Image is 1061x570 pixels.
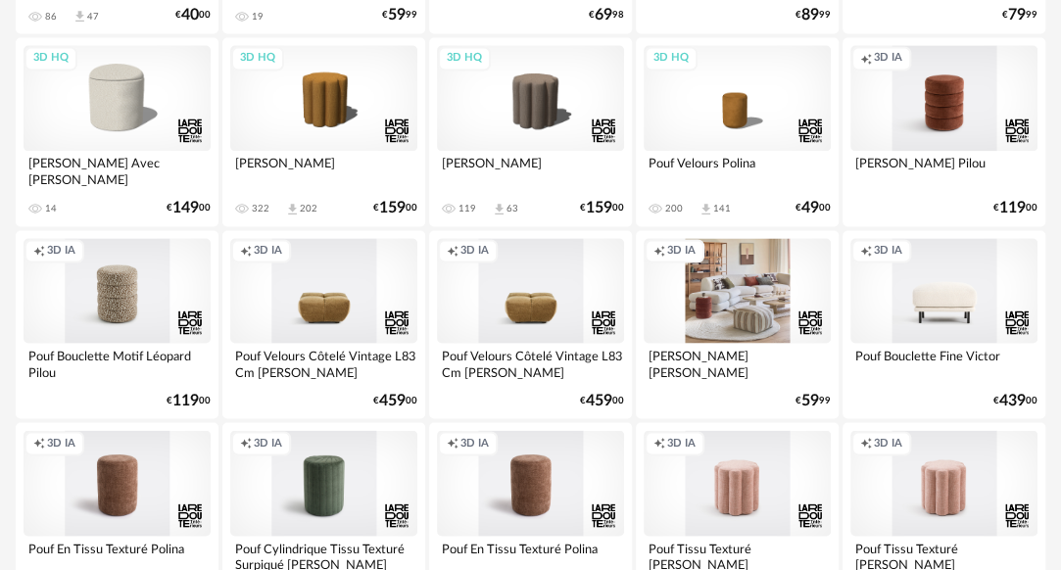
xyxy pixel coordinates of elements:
span: 149 [172,202,199,214]
span: 3D IA [47,436,75,451]
div: € 00 [993,202,1037,214]
span: Creation icon [33,244,45,259]
span: Download icon [72,9,87,24]
span: Creation icon [240,244,252,259]
span: 439 [999,394,1026,406]
div: € 00 [167,394,211,406]
span: 3D IA [47,244,75,259]
span: Creation icon [653,436,665,451]
span: 3D IA [254,244,282,259]
div: [PERSON_NAME] [230,151,417,190]
span: Download icon [699,202,713,216]
span: 3D IA [874,51,902,66]
div: € 00 [993,394,1037,406]
span: 159 [379,202,406,214]
span: 69 [595,9,612,22]
span: 459 [379,394,406,406]
a: 3D HQ [PERSON_NAME] Avec [PERSON_NAME] 14 €14900 [16,37,218,225]
div: 14 [45,203,57,214]
span: 3D IA [254,436,282,451]
span: 3D IA [460,436,489,451]
span: Creation icon [653,244,665,259]
div: € 98 [589,9,624,22]
a: Creation icon 3D IA Pouf Velours Côtelé Vintage L83 Cm [PERSON_NAME] €45900 [429,230,632,418]
div: 47 [87,11,99,23]
span: Creation icon [447,244,458,259]
div: 322 [252,203,269,214]
span: Creation icon [240,436,252,451]
span: 3D IA [460,244,489,259]
span: 40 [181,9,199,22]
div: 63 [506,203,518,214]
div: 3D HQ [438,46,491,71]
span: 3D IA [874,436,902,451]
span: 119 [999,202,1026,214]
span: 119 [172,394,199,406]
div: € 00 [373,202,417,214]
div: € 00 [580,202,624,214]
span: Creation icon [860,51,872,66]
a: 3D HQ [PERSON_NAME] 322 Download icon 202 €15900 [222,37,425,225]
div: Pouf Velours Côtelé Vintage L83 Cm [PERSON_NAME] [230,343,417,382]
span: 89 [801,9,819,22]
span: 3D IA [667,244,696,259]
div: [PERSON_NAME] [PERSON_NAME] [644,343,831,382]
div: € 00 [373,394,417,406]
div: € 00 [580,394,624,406]
div: [PERSON_NAME] [437,151,624,190]
div: 3D HQ [645,46,698,71]
a: Creation icon 3D IA [PERSON_NAME] [PERSON_NAME] €5999 [636,230,839,418]
span: 79 [1008,9,1026,22]
div: Pouf Bouclette Fine Victor [850,343,1037,382]
div: 3D HQ [231,46,284,71]
div: € 99 [1002,9,1037,22]
div: 119 [458,203,476,214]
div: € 99 [796,9,831,22]
div: 19 [252,11,264,23]
div: 3D HQ [24,46,77,71]
span: 59 [801,394,819,406]
span: 459 [586,394,612,406]
span: 3D IA [874,244,902,259]
a: 3D HQ [PERSON_NAME] 119 Download icon 63 €15900 [429,37,632,225]
span: 59 [388,9,406,22]
span: 3D IA [667,436,696,451]
div: 202 [300,203,317,214]
div: Pouf Bouclette Motif Léopard Pilou [24,343,211,382]
div: € 99 [382,9,417,22]
div: Pouf Velours Côtelé Vintage L83 Cm [PERSON_NAME] [437,343,624,382]
a: Creation icon 3D IA Pouf Bouclette Motif Léopard Pilou €11900 [16,230,218,418]
div: € 00 [796,202,831,214]
div: 86 [45,11,57,23]
span: Download icon [285,202,300,216]
a: Creation icon 3D IA Pouf Velours Côtelé Vintage L83 Cm [PERSON_NAME] €45900 [222,230,425,418]
div: [PERSON_NAME] Avec [PERSON_NAME] [24,151,211,190]
span: 49 [801,202,819,214]
div: 141 [713,203,731,214]
div: 200 [665,203,683,214]
span: Download icon [492,202,506,216]
div: € 99 [796,394,831,406]
div: Pouf Velours Polina [644,151,831,190]
a: 3D HQ Pouf Velours Polina 200 Download icon 141 €4900 [636,37,839,225]
span: Creation icon [860,436,872,451]
div: € 00 [167,202,211,214]
div: [PERSON_NAME] Pilou [850,151,1037,190]
a: Creation icon 3D IA Pouf Bouclette Fine Victor €43900 [843,230,1045,418]
span: Creation icon [33,436,45,451]
a: Creation icon 3D IA [PERSON_NAME] Pilou €11900 [843,37,1045,225]
span: Creation icon [860,244,872,259]
span: 159 [586,202,612,214]
div: € 00 [175,9,211,22]
span: Creation icon [447,436,458,451]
